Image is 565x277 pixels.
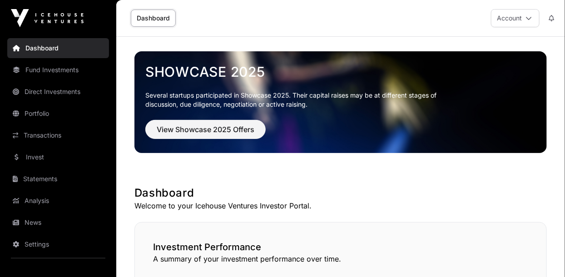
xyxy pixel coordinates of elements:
a: Settings [7,234,109,254]
a: Statements [7,169,109,189]
a: Direct Investments [7,82,109,102]
h1: Dashboard [134,186,547,200]
p: Several startups participated in Showcase 2025. Their capital raises may be at different stages o... [145,91,451,109]
a: Dashboard [7,38,109,58]
a: News [7,213,109,232]
a: Analysis [7,191,109,211]
a: Showcase 2025 [145,64,536,80]
iframe: Chat Widget [520,233,565,277]
a: Dashboard [131,10,176,27]
p: A summary of your investment performance over time. [153,253,528,264]
h2: Investment Performance [153,241,528,253]
a: View Showcase 2025 Offers [145,129,266,138]
a: Fund Investments [7,60,109,80]
a: Invest [7,147,109,167]
button: View Showcase 2025 Offers [145,120,266,139]
button: Account [491,9,540,27]
img: Showcase 2025 [134,51,547,153]
span: View Showcase 2025 Offers [157,124,254,135]
p: Welcome to your Icehouse Ventures Investor Portal. [134,200,547,211]
img: Icehouse Ventures Logo [11,9,84,27]
a: Portfolio [7,104,109,124]
a: Transactions [7,125,109,145]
